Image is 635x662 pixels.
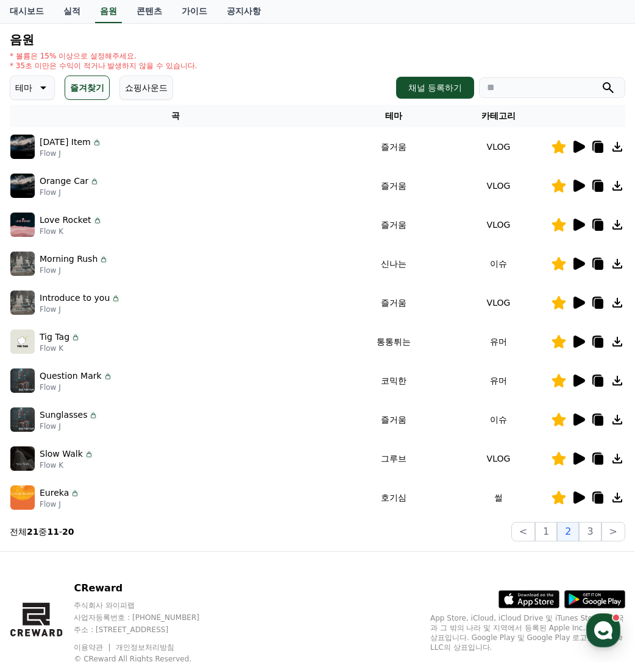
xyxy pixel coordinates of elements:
th: 테마 [341,105,446,127]
img: music [10,407,35,432]
p: 주식회사 와이피랩 [74,600,222,610]
p: Sunglasses [40,409,87,421]
p: Flow J [40,266,108,275]
td: 이슈 [446,244,551,283]
p: Love Rocket [40,214,91,227]
a: 설정 [157,386,234,417]
td: VLOG [446,127,551,166]
p: Slow Walk [40,448,83,460]
img: music [10,368,35,393]
img: music [10,252,35,276]
p: Orange Car [40,175,88,188]
td: 즐거움 [341,127,446,166]
td: VLOG [446,283,551,322]
img: music [10,485,35,510]
h4: 음원 [10,33,625,46]
p: Morning Rush [40,253,98,266]
img: music [10,291,35,315]
img: music [10,329,35,354]
img: music [10,135,35,159]
td: VLOG [446,439,551,478]
img: music [10,213,35,237]
p: Flow J [40,188,99,197]
button: < [511,522,535,541]
th: 카테고리 [446,105,551,127]
p: App Store, iCloud, iCloud Drive 및 iTunes Store는 미국과 그 밖의 나라 및 지역에서 등록된 Apple Inc.의 서비스 상표입니다. Goo... [430,613,625,652]
p: 테마 [15,79,32,96]
td: 그루브 [341,439,446,478]
p: * 35초 미만은 수익이 적거나 발생하지 않을 수 있습니다. [10,61,197,71]
td: 즐거움 [341,283,446,322]
th: 곡 [10,105,341,127]
td: 신나는 [341,244,446,283]
button: 1 [535,522,557,541]
p: 사업자등록번호 : [PHONE_NUMBER] [74,613,222,622]
td: VLOG [446,166,551,205]
td: 즐거움 [341,166,446,205]
strong: 20 [62,527,74,537]
p: 주소 : [STREET_ADDRESS] [74,625,222,635]
td: 코믹한 [341,361,446,400]
button: 2 [557,522,579,541]
strong: 21 [27,527,38,537]
p: Eureka [40,487,69,499]
p: Question Mark [40,370,102,382]
a: 개인정보처리방침 [116,643,174,652]
a: 이용약관 [74,643,112,652]
p: [DATE] Item [40,136,91,149]
img: music [10,174,35,198]
button: 테마 [10,76,55,100]
button: 채널 등록하기 [396,77,474,99]
strong: 11 [47,527,59,537]
td: 유머 [446,322,551,361]
p: Flow J [40,149,102,158]
td: 즐거움 [341,400,446,439]
button: 즐겨찾기 [65,76,110,100]
td: 이슈 [446,400,551,439]
button: 3 [579,522,601,541]
a: 대화 [80,386,157,417]
p: Flow K [40,343,80,353]
p: Flow J [40,382,113,392]
td: 호기심 [341,478,446,517]
button: 쇼핑사운드 [119,76,173,100]
p: Flow J [40,499,80,509]
p: 전체 중 - [10,526,74,538]
span: 대화 [112,405,126,415]
p: Flow K [40,227,102,236]
p: Flow J [40,421,98,431]
p: Flow K [40,460,94,470]
p: * 볼륨은 15% 이상으로 설정해주세요. [10,51,197,61]
p: Flow J [40,305,121,314]
td: VLOG [446,205,551,244]
span: 홈 [38,404,46,414]
a: 홈 [4,386,80,417]
button: > [601,522,625,541]
td: 통통튀는 [341,322,446,361]
td: 즐거움 [341,205,446,244]
p: Introduce to you [40,292,110,305]
p: CReward [74,581,222,596]
span: 설정 [188,404,203,414]
td: 썰 [446,478,551,517]
img: music [10,446,35,471]
p: Tig Tag [40,331,69,343]
td: 유머 [446,361,551,400]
